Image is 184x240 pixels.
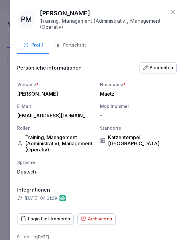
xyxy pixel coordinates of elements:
button: Fortschritt [49,37,92,54]
div: Archivieren [81,215,112,222]
button: Bearbeiten [140,62,177,73]
div: Vorname [17,81,94,88]
div: Katzentempel [GEOGRAPHIC_DATA] [100,134,177,147]
div: Rollen [17,125,94,131]
div: Training, Management (Administrativ), Management (Operativ) [17,134,94,153]
div: Maetz [100,91,174,97]
p: [PERSON_NAME] [40,9,90,18]
div: [EMAIL_ADDRESS][DOMAIN_NAME] [17,112,91,119]
div: Profil [23,42,43,49]
div: Login Link kopieren [21,215,70,222]
p: [DATE] 04:01:29 [25,195,57,201]
p: Persönliche informationen [17,65,82,71]
div: [PERSON_NAME] [17,91,91,97]
p: Erstellt am : [DATE] [17,234,177,240]
div: - [100,112,174,119]
div: Mobilnummer [100,103,177,109]
div: E-Mail [17,103,94,109]
div: Deutsch [17,169,94,175]
div: Sprache [17,159,94,166]
div: Fortschritt [55,42,86,49]
div: Nachname [100,81,177,88]
button: Profil [17,37,49,54]
div: PM [17,10,36,29]
button: Archivieren [77,213,116,224]
p: Integrationen [17,187,177,193]
img: gastromatic.png [59,195,66,201]
p: Training, Management (Administrativ), Management (Operativ) [40,18,166,30]
div: Bearbeiten [143,64,173,71]
div: Standorte [100,125,177,131]
button: Login Link kopieren [17,213,74,224]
